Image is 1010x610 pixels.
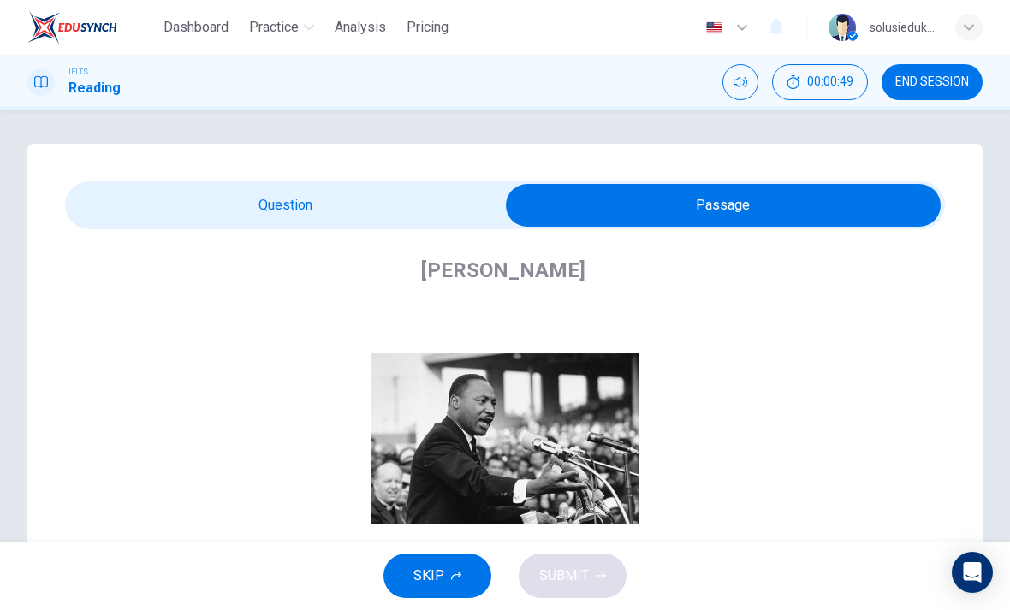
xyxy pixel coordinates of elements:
button: 00:00:49 [772,64,868,100]
div: solusiedukasi-testprep4 [870,17,935,38]
img: Profile picture [829,14,856,41]
span: Pricing [407,17,449,38]
div: Open Intercom Messenger [952,552,993,593]
span: 00:00:49 [807,75,853,89]
div: Hide [772,64,868,100]
span: Practice [249,17,299,38]
button: Practice [242,12,321,43]
span: Analysis [335,17,386,38]
div: Mute [722,64,758,100]
img: EduSynch logo [27,10,117,44]
button: END SESSION [882,64,983,100]
button: Analysis [328,12,393,43]
button: Pricing [400,12,455,43]
button: Dashboard [157,12,235,43]
a: EduSynch logo [27,10,157,44]
span: Dashboard [163,17,229,38]
span: END SESSION [895,75,969,89]
span: SKIP [413,564,444,588]
h4: [PERSON_NAME] [421,257,585,284]
h1: Reading [68,78,121,98]
span: IELTS [68,66,88,78]
img: en [704,21,725,34]
button: SKIP [383,554,491,598]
